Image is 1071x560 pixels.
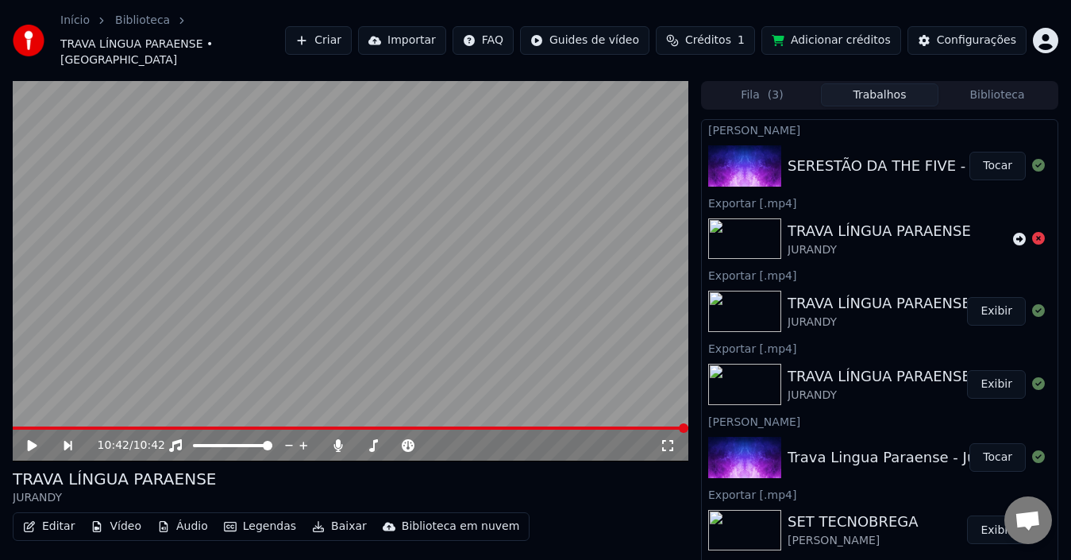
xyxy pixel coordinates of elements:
div: [PERSON_NAME] [788,533,919,549]
button: Fila [703,83,821,106]
div: Exportar [.mp4] [702,485,1058,504]
div: [PERSON_NAME] [702,120,1058,139]
div: Trava Lingua Paraense - Jurandy [788,446,1017,469]
button: Vídeo [84,516,148,538]
button: Biblioteca [938,83,1056,106]
button: Importar [358,26,446,55]
div: TRAVA LÍNGUA PARAENSE [788,365,971,388]
button: Legendas [218,516,302,538]
span: ( 3 ) [768,87,784,103]
div: Configurações [937,33,1016,48]
div: TRAVA LÍNGUA PARAENSE [788,292,971,315]
img: youka [13,25,44,56]
div: [PERSON_NAME] [702,411,1058,431]
div: Exportar [.mp4] [702,193,1058,212]
span: 10:42 [98,438,129,454]
button: Guides de vídeo [520,26,649,55]
button: Criar [285,26,352,55]
button: Exibir [967,516,1026,544]
div: JURANDY [13,490,216,506]
span: Créditos [685,33,731,48]
button: Configurações [907,26,1027,55]
div: Bate-papo aberto [1004,496,1052,544]
button: Tocar [969,152,1026,180]
button: Áudio [151,516,214,538]
button: Adicionar créditos [761,26,901,55]
div: JURANDY [788,242,971,258]
div: JURANDY [788,388,971,404]
div: Exportar [.mp4] [702,338,1058,357]
a: Biblioteca [115,13,170,29]
button: Tocar [969,443,1026,472]
div: SET TECNOBREGA [788,511,919,533]
button: Exibir [967,370,1026,399]
a: Início [60,13,90,29]
nav: breadcrumb [60,13,285,68]
div: JURANDY [788,315,971,330]
span: 1 [738,33,745,48]
button: Editar [17,516,81,538]
div: Exportar [.mp4] [702,265,1058,284]
div: TRAVA LÍNGUA PARAENSE [788,220,971,242]
button: FAQ [453,26,514,55]
span: 10:42 [133,438,165,454]
span: TRAVA LÍNGUA PARAENSE • [GEOGRAPHIC_DATA] [60,37,285,68]
button: Exibir [967,297,1026,326]
div: / [98,438,136,454]
div: TRAVA LÍNGUA PARAENSE [13,468,216,490]
button: Créditos1 [656,26,755,55]
div: Biblioteca em nuvem [402,519,520,535]
button: Baixar [306,516,373,538]
button: Trabalhos [821,83,938,106]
